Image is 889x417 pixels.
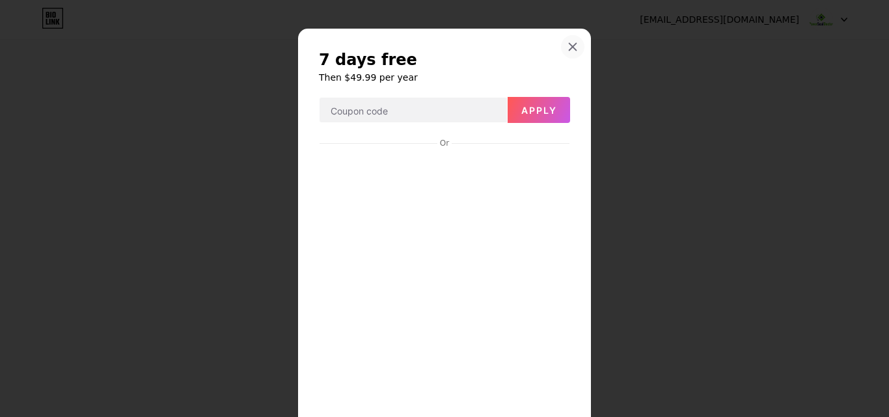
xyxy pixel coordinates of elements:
[508,97,570,123] button: Apply
[319,49,417,70] span: 7 days free
[521,105,557,116] span: Apply
[319,71,570,84] h6: Then $49.99 per year
[437,138,452,148] div: Or
[320,98,507,124] input: Coupon code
